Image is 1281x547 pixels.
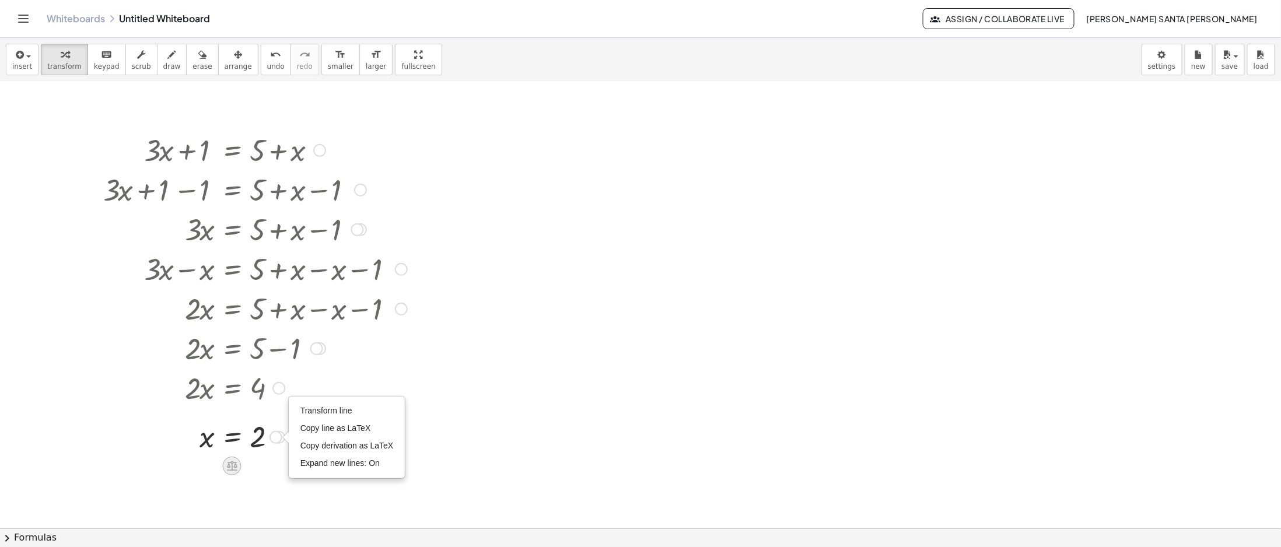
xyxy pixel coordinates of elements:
[328,62,353,71] span: smaller
[299,48,310,62] i: redo
[1254,62,1269,71] span: load
[157,44,187,75] button: draw
[261,44,291,75] button: undoundo
[270,48,281,62] i: undo
[1086,13,1258,24] span: [PERSON_NAME] Santa [PERSON_NAME]
[300,423,371,433] span: Copy line as LaTeX
[1142,44,1182,75] button: settings
[101,48,112,62] i: keyboard
[1077,8,1267,29] button: [PERSON_NAME] Santa [PERSON_NAME]
[14,9,33,28] button: Toggle navigation
[192,62,212,71] span: erase
[94,62,120,71] span: keypad
[290,44,319,75] button: redoredo
[267,62,285,71] span: undo
[1221,62,1238,71] span: save
[6,44,38,75] button: insert
[300,458,380,468] span: Expand new lines: On
[359,44,393,75] button: format_sizelarger
[223,457,242,475] div: Apply the same math to both sides of the equation
[132,62,151,71] span: scrub
[163,62,181,71] span: draw
[41,44,88,75] button: transform
[1148,62,1176,71] span: settings
[923,8,1075,29] button: Assign / Collaborate Live
[87,44,126,75] button: keyboardkeypad
[335,48,346,62] i: format_size
[47,62,82,71] span: transform
[366,62,386,71] span: larger
[225,62,252,71] span: arrange
[297,62,313,71] span: redo
[933,13,1065,24] span: Assign / Collaborate Live
[186,44,218,75] button: erase
[1185,44,1213,75] button: new
[1215,44,1245,75] button: save
[1191,62,1206,71] span: new
[12,62,32,71] span: insert
[300,441,394,450] span: Copy derivation as LaTeX
[47,13,105,24] a: Whiteboards
[401,62,435,71] span: fullscreen
[395,44,442,75] button: fullscreen
[370,48,381,62] i: format_size
[1247,44,1275,75] button: load
[321,44,360,75] button: format_sizesmaller
[125,44,157,75] button: scrub
[300,406,352,415] span: Transform line
[218,44,258,75] button: arrange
